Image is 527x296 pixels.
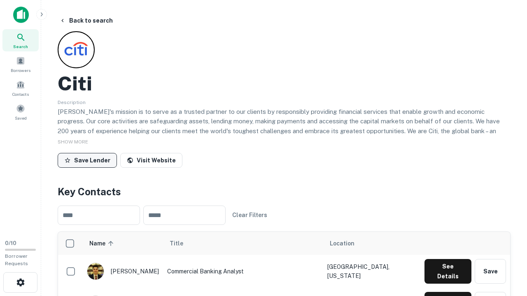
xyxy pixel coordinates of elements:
h4: Key Contacts [58,184,511,199]
span: Title [170,238,194,248]
span: Borrower Requests [5,253,28,266]
img: 1753279374948 [87,263,104,280]
span: Contacts [12,91,29,97]
h2: Citi [58,72,92,95]
td: Commercial Banking Analyst [163,255,323,288]
span: Location [330,238,354,248]
a: Contacts [2,77,39,99]
p: [PERSON_NAME]'s mission is to serve as a trusted partner to our clients by responsibly providing ... [58,107,511,155]
button: Back to search [56,13,116,28]
button: Save Lender [58,153,117,168]
iframe: Chat Widget [486,230,527,270]
th: Location [323,232,420,255]
span: 0 / 10 [5,240,16,246]
a: Search [2,29,39,51]
span: Description [58,99,86,105]
div: [PERSON_NAME] [87,263,159,280]
span: SHOW MORE [58,139,88,145]
th: Title [163,232,323,255]
a: Borrowers [2,53,39,75]
span: Saved [15,115,27,121]
span: Name [89,238,116,248]
th: Name [83,232,163,255]
button: See Details [424,259,471,284]
td: [GEOGRAPHIC_DATA], [US_STATE] [323,255,420,288]
a: Saved [2,101,39,123]
button: Clear Filters [229,208,270,222]
span: Borrowers [11,67,30,74]
img: capitalize-icon.png [13,7,29,23]
span: Search [13,43,28,50]
a: Visit Website [120,153,182,168]
button: Save [475,259,506,284]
